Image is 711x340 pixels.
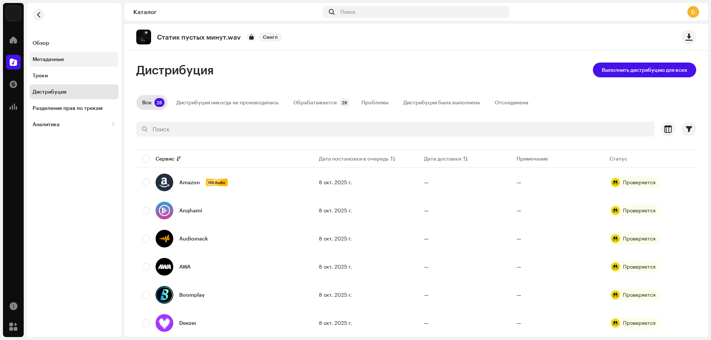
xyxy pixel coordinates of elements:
[33,73,48,78] div: Треки
[319,235,352,242] span: 8 окт. 2025 г.
[424,179,429,185] span: —
[517,264,521,269] re-a-table-badge: —
[517,292,521,297] re-a-table-badge: —
[258,33,282,41] span: Сингл
[30,101,118,115] re-m-nav-item: Разделение прав по трекам
[30,68,118,83] re-m-nav-item: Треки
[424,235,429,242] span: —
[424,263,429,270] span: —
[33,40,49,46] div: Обзор
[179,320,197,326] div: Deezer
[136,63,214,77] span: Дистрибуция
[340,9,355,15] span: Поиск
[319,292,352,298] span: 8 окт. 2025 г.
[207,180,227,185] span: HD Audio
[142,95,151,110] div: Все
[293,95,337,110] div: Обрабатывается
[340,98,350,107] p-badge: 28
[593,63,696,77] button: Выполнить дистрибуцию для всех
[179,180,200,185] div: Amazon
[495,95,528,110] div: Отсоединена
[517,208,521,213] re-a-table-badge: —
[136,122,655,137] input: Поиск
[157,33,241,41] p: Статик пустых минут.wav
[403,95,480,110] div: Дистрибуция была выполнена
[179,236,208,241] div: Audiomack
[319,155,388,162] div: Дата постановки в очередь
[424,292,429,298] span: —
[33,89,66,95] div: Дистрибуция
[156,155,174,162] div: Сервис
[424,207,429,213] span: —
[424,155,461,162] div: Дата доставки
[319,263,352,270] span: 8 окт. 2025 г.
[623,236,655,241] div: Проверяется
[30,52,118,67] re-m-nav-item: Метаданные
[424,320,429,326] span: —
[319,207,352,213] span: 8 окт. 2025 г.
[623,264,655,269] div: Проверяется
[623,320,655,326] div: Проверяется
[136,30,151,44] img: 7e528d12-92f8-4b01-a70e-81d3323cb946
[6,6,21,21] img: 33004b37-325d-4a8b-b51f-c12e9b964943
[623,180,655,185] div: Проверяется
[176,95,278,110] div: Дистрибуция никогда не производилась
[30,84,118,99] re-m-nav-item: Дистрибуция
[33,105,103,111] div: Разделение прав по трекам
[687,6,699,18] div: Б
[154,98,164,107] p-badge: 28
[517,320,521,326] re-a-table-badge: —
[179,292,205,297] div: Boomplay
[30,36,118,50] re-m-nav-item: Обзор
[319,179,352,185] span: 8 окт. 2025 г.
[602,63,687,77] span: Выполнить дистрибуцию для всех
[33,56,64,62] div: Метаданные
[623,208,655,213] div: Проверяется
[33,121,60,127] div: Аналитика
[30,117,118,132] re-m-nav-dropdown: Аналитика
[179,208,202,213] div: Anghami
[319,320,352,326] span: 8 окт. 2025 г.
[361,95,388,110] div: Проблемы
[179,264,191,269] div: AWA
[517,236,521,241] re-a-table-badge: —
[517,180,521,185] re-a-table-badge: —
[133,9,320,15] div: Каталог
[623,292,655,297] div: Проверяется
